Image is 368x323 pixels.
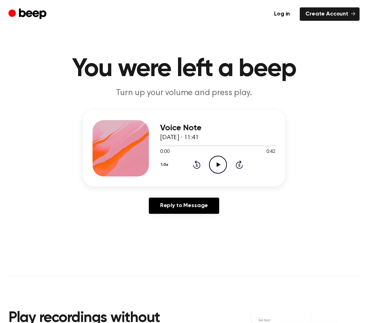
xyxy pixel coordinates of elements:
a: Beep [8,7,48,21]
a: Log in [268,7,296,21]
a: Create Account [300,7,360,21]
a: Reply to Message [149,198,219,214]
span: 0:00 [160,148,169,156]
button: 1.0x [160,159,171,171]
span: [DATE] · 11:41 [160,135,199,141]
h1: You were left a beep [8,56,360,82]
h3: Voice Note [160,123,275,133]
p: Turn up your volume and press play. [49,87,319,99]
span: 0:42 [266,148,275,156]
